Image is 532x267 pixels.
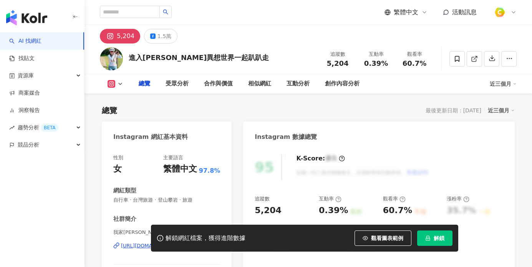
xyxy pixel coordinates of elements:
[452,8,477,16] span: 活動訊息
[296,154,345,163] div: K-Score :
[113,215,136,223] div: 社群簡介
[255,133,317,141] div: Instagram 數據總覽
[327,59,349,67] span: 5,204
[325,79,360,88] div: 創作內容分析
[113,163,122,175] div: 女
[417,230,452,246] button: 解鎖
[287,79,310,88] div: 互動分析
[248,79,271,88] div: 相似網紅
[9,89,40,97] a: 商案媒合
[361,50,391,58] div: 互動率
[129,53,269,62] div: 進入[PERSON_NAME]異想世界一起趴趴走
[488,105,515,115] div: 近三個月
[9,107,40,114] a: 洞察報告
[9,55,35,62] a: 找貼文
[9,125,15,130] span: rise
[394,8,418,17] span: 繁體中文
[166,234,245,242] div: 解鎖網紅檔案，獲得進階數據
[355,230,411,246] button: 觀看圖表範例
[18,67,34,84] span: 資源庫
[492,5,507,20] img: %E6%96%B9%E5%BD%A2%E7%B4%94.png
[255,195,270,202] div: 追蹤數
[113,187,136,195] div: 網紅類型
[163,9,168,15] span: search
[403,60,426,67] span: 60.7%
[383,205,412,217] div: 60.7%
[323,50,352,58] div: 追蹤數
[199,167,220,175] span: 97.8%
[364,60,388,67] span: 0.39%
[490,78,517,90] div: 近三個月
[400,50,429,58] div: 觀看率
[426,107,481,113] div: 最後更新日期：[DATE]
[371,235,403,241] span: 觀看圖表範例
[166,79,189,88] div: 受眾分析
[255,205,282,217] div: 5,204
[9,37,41,45] a: searchAI 找網紅
[144,29,177,43] button: 1.5萬
[319,205,348,217] div: 0.39%
[434,235,444,241] span: 解鎖
[113,154,123,161] div: 性別
[319,195,341,202] div: 互動率
[113,133,188,141] div: Instagram 網紅基本資料
[157,31,171,42] div: 1.5萬
[447,195,469,202] div: 漲粉率
[18,136,39,154] span: 競品分析
[163,154,183,161] div: 主要語言
[6,10,47,25] img: logo
[425,235,431,241] span: lock
[383,195,406,202] div: 觀看率
[41,124,58,132] div: BETA
[100,47,123,70] img: KOL Avatar
[163,163,197,175] div: 繁體中文
[204,79,233,88] div: 合作與價值
[139,79,150,88] div: 總覽
[18,119,58,136] span: 趨勢分析
[117,31,134,42] div: 5,204
[100,29,140,43] button: 5,204
[102,105,117,116] div: 總覽
[113,197,220,204] span: 自行車 · 台灣旅遊 · 登山攀岩 · 旅遊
